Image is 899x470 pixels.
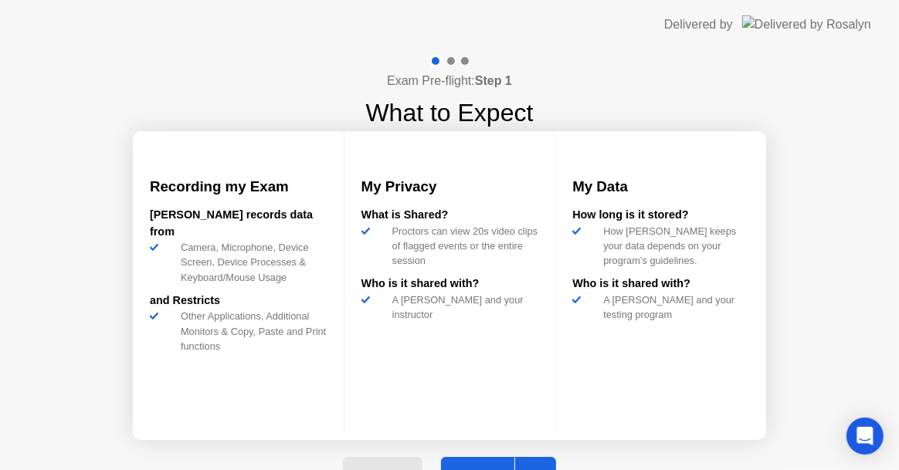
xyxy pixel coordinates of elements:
[386,224,538,269] div: Proctors can view 20s video clips of flagged events or the entire session
[664,15,733,34] div: Delivered by
[386,292,538,322] div: A [PERSON_NAME] and your instructor
[572,276,749,292] div: Who is it shared with?
[366,94,534,131] h1: What to Expect
[361,276,538,292] div: Who is it shared with?
[150,292,327,309] div: and Restricts
[597,292,749,322] div: A [PERSON_NAME] and your testing program
[361,207,538,224] div: What is Shared?
[597,224,749,269] div: How [PERSON_NAME] keeps your data depends on your program’s guidelines.
[361,176,538,198] h3: My Privacy
[150,176,327,198] h3: Recording my Exam
[175,240,327,285] div: Camera, Microphone, Device Screen, Device Processes & Keyboard/Mouse Usage
[150,207,327,240] div: [PERSON_NAME] records data from
[175,309,327,353] div: Other Applications, Additional Monitors & Copy, Paste and Print functions
[387,72,512,90] h4: Exam Pre-flight:
[475,74,512,87] b: Step 1
[846,418,884,455] div: Open Intercom Messenger
[572,207,749,224] div: How long is it stored?
[742,15,871,33] img: Delivered by Rosalyn
[572,176,749,198] h3: My Data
